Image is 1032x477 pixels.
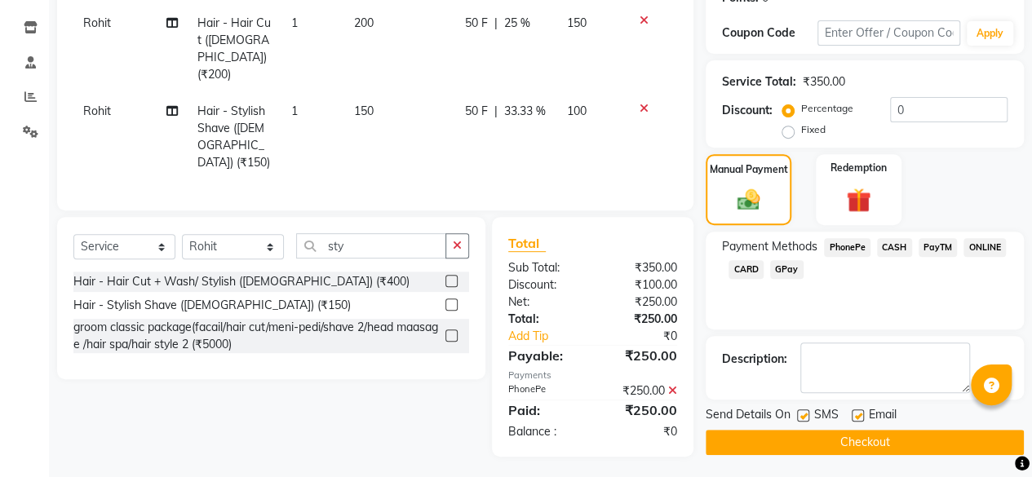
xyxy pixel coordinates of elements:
[801,122,826,137] label: Fixed
[722,24,817,42] div: Coupon Code
[817,20,960,46] input: Enter Offer / Coupon Code
[803,73,845,91] div: ₹350.00
[609,328,689,345] div: ₹0
[291,15,298,30] span: 1
[496,423,593,440] div: Balance :
[592,382,689,400] div: ₹250.00
[567,104,587,118] span: 100
[296,233,446,258] input: Search or Scan
[291,104,298,118] span: 1
[83,104,111,118] span: Rohit
[722,73,796,91] div: Service Total:
[869,406,897,426] span: Email
[496,382,593,400] div: PhonePe
[801,101,853,116] label: Percentage
[496,294,593,311] div: Net:
[730,187,768,213] img: _cash.svg
[814,406,839,426] span: SMS
[73,319,439,353] div: groom classic package(facail/hair cut/meni-pedi/shave 2/head maasage /hair spa/hair style 2 (₹5000)
[729,260,764,279] span: CARD
[354,104,374,118] span: 150
[83,15,111,30] span: Rohit
[722,102,773,119] div: Discount:
[494,15,498,32] span: |
[496,400,593,420] div: Paid:
[592,294,689,311] div: ₹250.00
[592,423,689,440] div: ₹0
[496,328,609,345] a: Add Tip
[197,104,270,170] span: Hair - Stylish Shave ([DEMOGRAPHIC_DATA]) (₹150)
[354,15,374,30] span: 200
[504,15,530,32] span: 25 %
[496,259,593,276] div: Sub Total:
[830,161,887,175] label: Redemption
[508,369,677,382] div: Payments
[508,235,546,252] span: Total
[592,259,689,276] div: ₹350.00
[722,238,817,255] span: Payment Methods
[710,162,788,177] label: Manual Payment
[494,103,498,120] span: |
[877,238,912,257] span: CASH
[967,21,1013,46] button: Apply
[496,346,593,365] div: Payable:
[73,297,351,314] div: Hair - Stylish Shave ([DEMOGRAPHIC_DATA]) (₹150)
[722,351,787,368] div: Description:
[567,15,587,30] span: 150
[919,238,958,257] span: PayTM
[770,260,804,279] span: GPay
[592,400,689,420] div: ₹250.00
[592,311,689,328] div: ₹250.00
[839,185,879,215] img: _gift.svg
[73,273,410,290] div: Hair - Hair Cut + Wash/ Stylish ([DEMOGRAPHIC_DATA]) (₹400)
[824,238,870,257] span: PhonePe
[197,15,271,82] span: Hair - Hair Cut ([DEMOGRAPHIC_DATA]) (₹200)
[496,276,593,294] div: Discount:
[592,346,689,365] div: ₹250.00
[706,406,791,426] span: Send Details On
[496,311,593,328] div: Total:
[706,430,1024,455] button: Checkout
[465,15,488,32] span: 50 F
[963,238,1006,257] span: ONLINE
[504,103,546,120] span: 33.33 %
[592,276,689,294] div: ₹100.00
[465,103,488,120] span: 50 F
